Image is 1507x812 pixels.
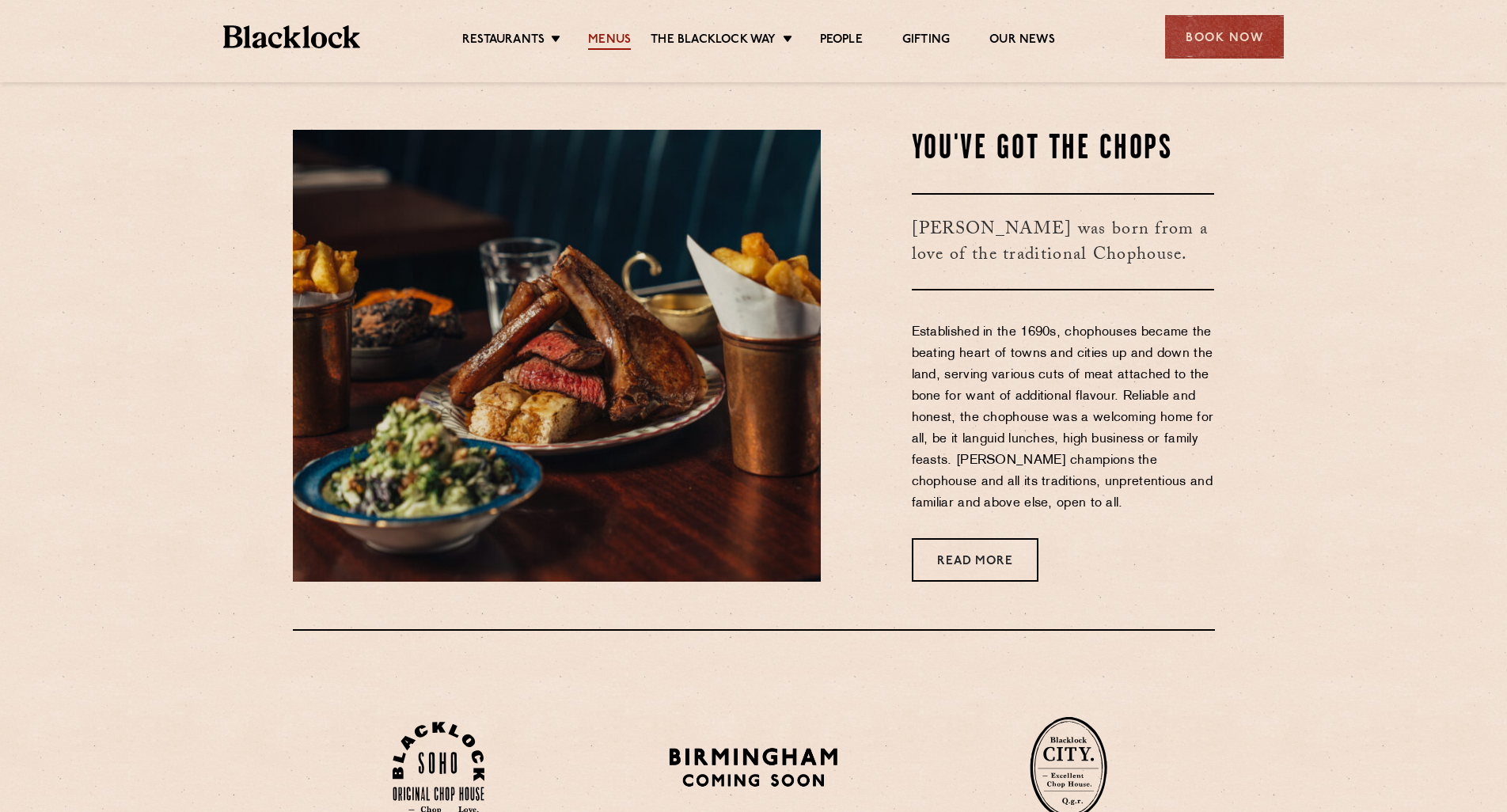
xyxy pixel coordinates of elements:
a: Read More [912,538,1038,582]
h3: [PERSON_NAME] was born from a love of the traditional Chophouse. [912,193,1215,290]
h2: You've Got The Chops [912,130,1215,169]
p: Established in the 1690s, chophouses became the beating heart of towns and cities up and down the... [912,322,1215,514]
a: Menus [588,32,631,50]
div: Book Now [1165,15,1284,59]
a: Restaurants [462,32,545,50]
img: BIRMINGHAM-P22_-e1747915156957.png [666,742,841,792]
a: People [820,32,863,50]
img: BL_Textured_Logo-footer-cropped.svg [223,25,360,48]
a: Gifting [902,32,950,50]
a: Our News [989,32,1055,50]
a: The Blacklock Way [651,32,776,50]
